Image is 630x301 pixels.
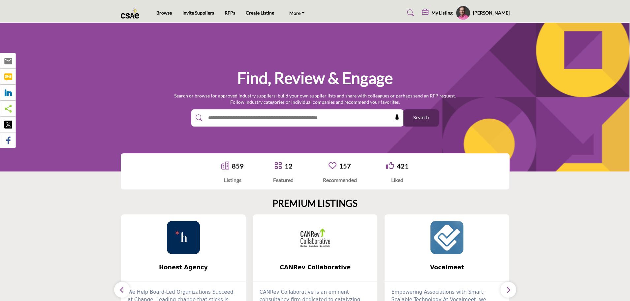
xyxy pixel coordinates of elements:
[273,176,294,184] div: Featured
[232,162,244,170] a: 859
[430,221,463,254] img: Vocalmeet
[263,259,368,276] b: CANRev Collaborative
[221,176,244,184] div: Listings
[339,162,351,170] a: 157
[401,8,418,18] a: Search
[182,10,214,16] a: Invite Suppliers
[174,93,456,105] p: Search or browse for approved industry suppliers; build your own supplier lists and share with co...
[413,114,429,121] span: Search
[131,263,236,272] span: Honest Agency
[237,68,393,88] h1: Find, Review & Engage
[121,8,143,19] img: Site Logo
[272,198,358,209] h2: PREMIUM LISTINGS
[456,6,470,20] button: Show hide supplier dropdown
[285,8,309,18] a: More
[329,162,336,170] a: Go to Recommended
[121,259,246,276] a: Honest Agency
[131,259,236,276] b: Honest Agency
[263,263,368,272] span: CANRev Collaborative
[225,10,235,16] a: RFPs
[386,176,409,184] div: Liked
[285,162,293,170] a: 12
[473,10,510,16] h5: [PERSON_NAME]
[385,259,509,276] a: Vocalmeet
[156,10,172,16] a: Browse
[394,263,499,272] span: Vocalmeet
[323,176,357,184] div: Recommended
[386,162,394,169] i: Go to Liked
[403,109,439,127] button: Search
[299,221,332,254] img: CANRev Collaborative
[274,162,282,170] a: Go to Featured
[167,221,200,254] img: Honest Agency
[397,162,409,170] a: 421
[431,10,453,16] h5: My Listing
[246,10,274,16] a: Create Listing
[394,259,499,276] b: Vocalmeet
[422,9,453,17] div: My Listing
[253,259,378,276] a: CANRev Collaborative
